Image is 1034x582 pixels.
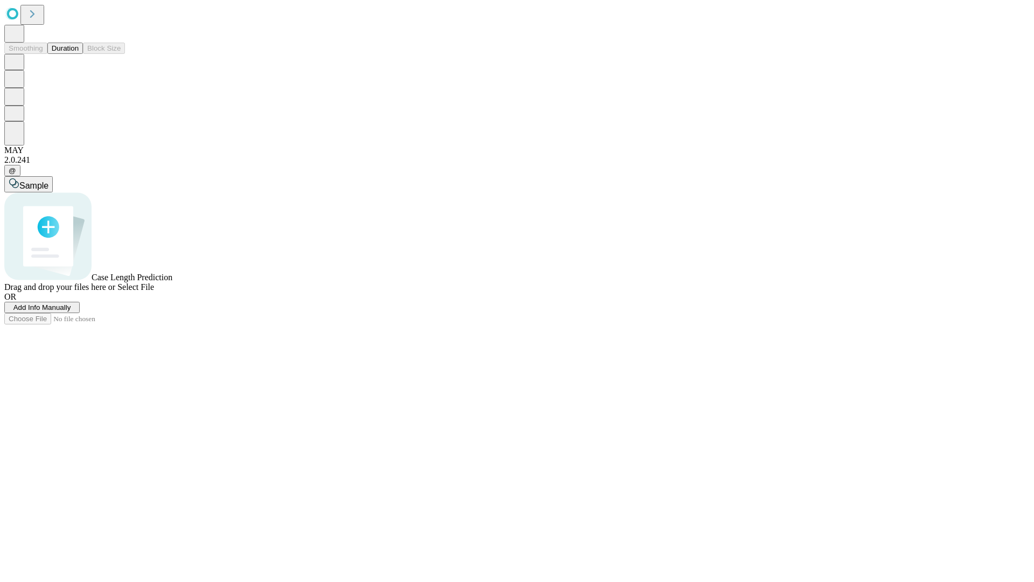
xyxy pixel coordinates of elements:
[4,43,47,54] button: Smoothing
[4,292,16,301] span: OR
[19,181,48,190] span: Sample
[47,43,83,54] button: Duration
[4,282,115,292] span: Drag and drop your files here or
[4,302,80,313] button: Add Info Manually
[83,43,125,54] button: Block Size
[13,303,71,311] span: Add Info Manually
[4,176,53,192] button: Sample
[4,155,1030,165] div: 2.0.241
[92,273,172,282] span: Case Length Prediction
[9,167,16,175] span: @
[4,145,1030,155] div: MAY
[4,165,20,176] button: @
[117,282,154,292] span: Select File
